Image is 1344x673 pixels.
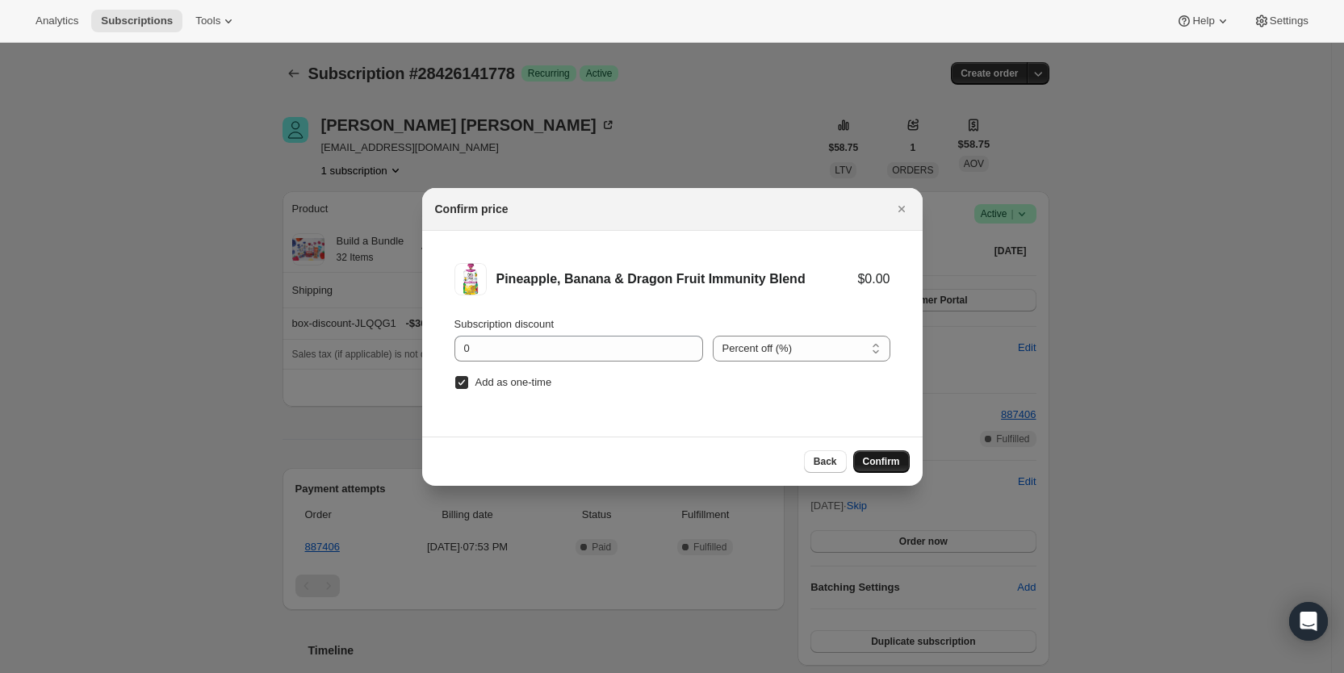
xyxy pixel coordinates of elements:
div: Pineapple, Banana & Dragon Fruit Immunity Blend [496,271,858,287]
button: Tools [186,10,246,32]
div: Open Intercom Messenger [1289,602,1328,641]
span: Settings [1270,15,1308,27]
span: Help [1192,15,1214,27]
button: Back [804,450,847,473]
span: Subscription discount [454,318,555,330]
span: Add as one-time [475,376,552,388]
h2: Confirm price [435,201,509,217]
button: Settings [1244,10,1318,32]
div: $0.00 [857,271,890,287]
span: Analytics [36,15,78,27]
button: Subscriptions [91,10,182,32]
img: Pineapple, Banana & Dragon Fruit Immunity Blend [454,263,487,295]
button: Close [890,198,913,220]
span: Confirm [863,455,900,468]
button: Help [1166,10,1240,32]
button: Confirm [853,450,910,473]
span: Tools [195,15,220,27]
span: Back [814,455,837,468]
span: Subscriptions [101,15,173,27]
button: Analytics [26,10,88,32]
